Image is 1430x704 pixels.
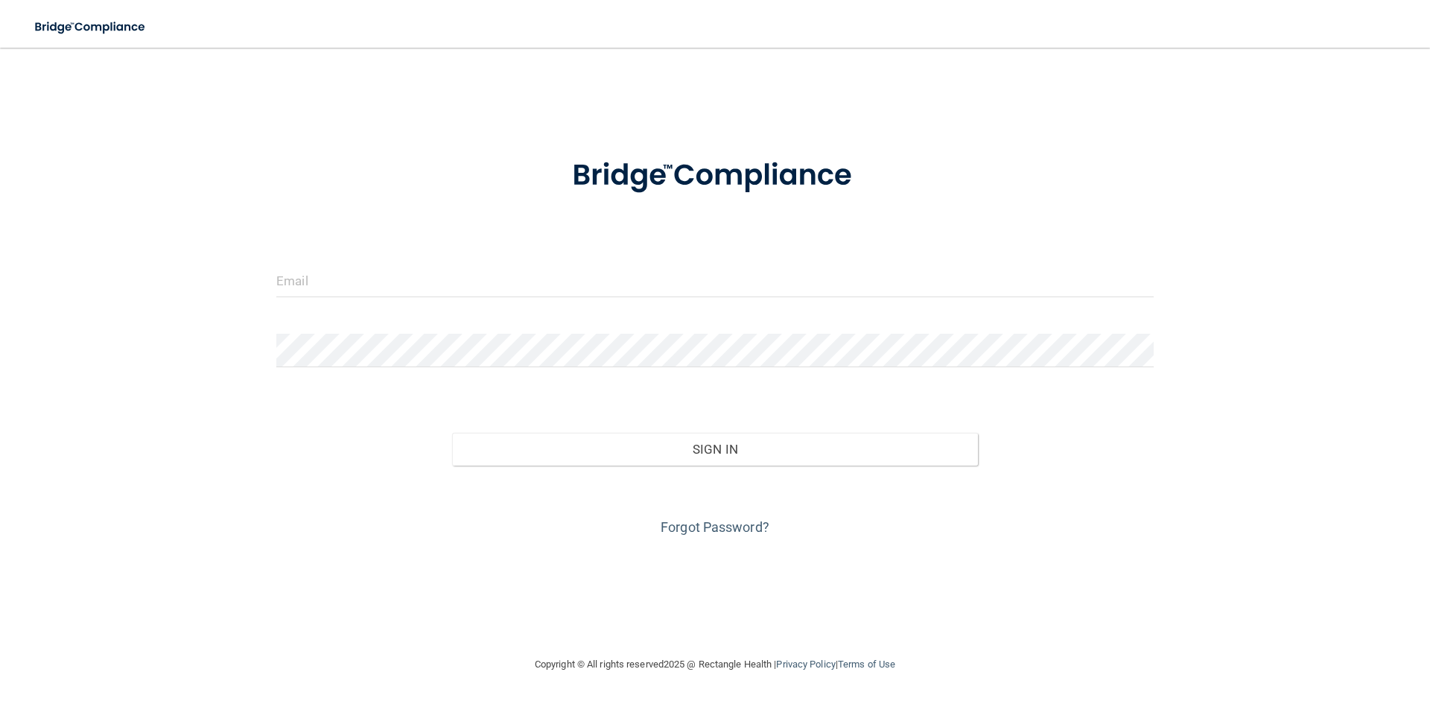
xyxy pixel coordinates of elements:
[776,659,835,670] a: Privacy Policy
[452,433,979,466] button: Sign In
[661,519,769,535] a: Forgot Password?
[443,641,987,688] div: Copyright © All rights reserved 2025 @ Rectangle Health | |
[541,137,889,215] img: bridge_compliance_login_screen.278c3ca4.svg
[838,659,895,670] a: Terms of Use
[276,264,1154,297] input: Email
[22,12,159,42] img: bridge_compliance_login_screen.278c3ca4.svg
